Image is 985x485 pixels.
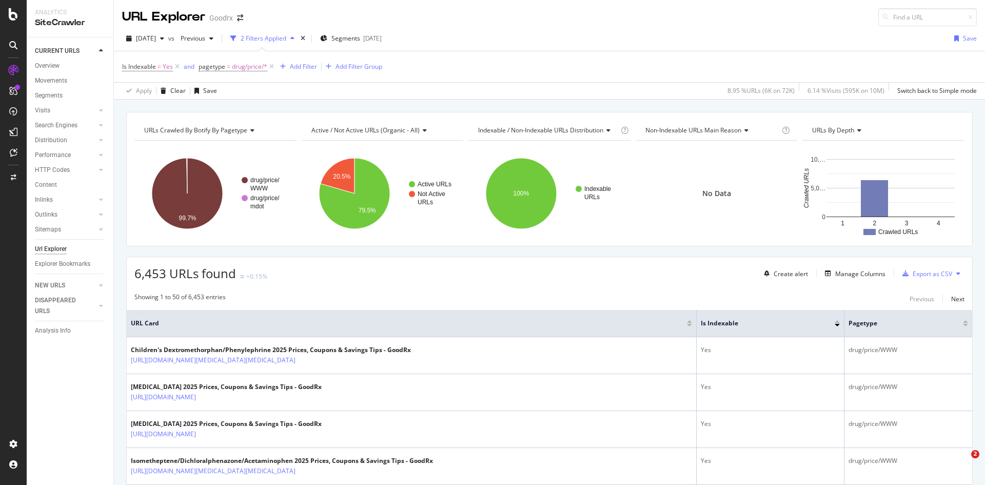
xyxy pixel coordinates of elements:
div: drug/price/WWW [849,456,968,465]
svg: A chart. [302,149,462,238]
svg: A chart. [802,149,963,238]
button: Manage Columns [821,267,885,280]
span: URLs Crawled By Botify By pagetype [144,126,247,134]
span: Is Indexable [122,62,156,71]
a: Performance [35,150,96,161]
text: Crawled URLs [803,168,811,208]
text: 0 [822,214,826,221]
text: URLs [418,199,433,206]
div: Movements [35,75,67,86]
div: Next [951,295,964,303]
div: Save [963,34,977,43]
div: Analytics [35,8,105,17]
div: 6.14 % Visits ( 595K on 10M ) [807,86,884,95]
text: 99.7% [179,215,196,222]
div: A chart. [468,149,629,238]
div: Visits [35,105,50,116]
a: Content [35,180,106,190]
text: Active URLs [418,181,451,188]
button: Clear [156,83,186,99]
text: WWW [250,185,268,192]
a: Distribution [35,135,96,146]
span: 2025 Aug. 8th [136,34,156,43]
div: times [299,33,307,44]
a: [URL][DOMAIN_NAME] [131,392,196,402]
a: Outlinks [35,209,96,220]
span: Active / Not Active URLs (organic - all) [311,126,420,134]
a: Search Engines [35,120,96,131]
a: [URL][DOMAIN_NAME][MEDICAL_DATA][MEDICAL_DATA] [131,355,295,365]
span: URLs by Depth [812,126,854,134]
div: Analysis Info [35,325,71,336]
div: DISAPPEARED URLS [35,295,87,317]
iframe: Intercom live chat [950,450,975,475]
span: Segments [331,34,360,43]
button: Save [950,30,977,47]
button: and [184,62,194,71]
span: Non-Indexable URLs Main Reason [645,126,741,134]
img: Equal [240,275,244,278]
text: 10,… [811,156,826,163]
div: Yes [701,345,840,355]
h4: URLs by Depth [810,122,955,139]
text: drug/price/ [250,177,280,184]
div: Distribution [35,135,67,146]
button: Create alert [760,265,808,282]
div: [MEDICAL_DATA] 2025 Prices, Coupons & Savings Tips - GoodRx [131,382,322,392]
div: 2 Filters Applied [241,34,286,43]
div: Children's Dextromethorphan/Phenylephrine 2025 Prices, Coupons & Savings Tips - GoodRx [131,345,411,355]
div: arrow-right-arrow-left [237,14,243,22]
button: Add Filter [276,61,317,73]
span: Yes [163,60,173,74]
span: = [227,62,230,71]
div: Url Explorer [35,244,67,255]
div: Inlinks [35,195,53,205]
div: Yes [701,419,840,429]
a: Explorer Bookmarks [35,259,106,269]
div: Outlinks [35,209,57,220]
div: Content [35,180,57,190]
span: vs [168,34,176,43]
div: Manage Columns [835,269,885,278]
a: DISAPPEARED URLS [35,295,96,317]
text: mdot [250,203,264,210]
a: Movements [35,75,106,86]
div: +0.15% [246,272,267,281]
a: Overview [35,61,106,71]
span: 2 [971,450,979,458]
text: Not Active [418,190,445,198]
div: Save [203,86,217,95]
text: 4 [937,220,940,227]
text: 79.5% [358,207,376,214]
div: Yes [701,382,840,392]
div: SiteCrawler [35,17,105,29]
text: 20.5% [333,173,350,180]
div: Search Engines [35,120,77,131]
button: 2 Filters Applied [226,30,299,47]
div: Create alert [774,269,808,278]
div: Performance [35,150,71,161]
div: Apply [136,86,152,95]
svg: A chart. [134,149,295,238]
div: CURRENT URLS [35,46,80,56]
div: Switch back to Simple mode [897,86,977,95]
button: Next [951,293,964,305]
a: Analysis Info [35,325,106,336]
span: URL Card [131,319,684,328]
div: Isometheptene/Dichloralphenazone/Acetaminophen 2025 Prices, Coupons & Savings Tips - GoodRx [131,456,433,465]
a: Visits [35,105,96,116]
div: NEW URLS [35,280,65,291]
h4: URLs Crawled By Botify By pagetype [142,122,287,139]
a: Url Explorer [35,244,106,255]
button: [DATE] [122,30,168,47]
div: [DATE] [363,34,382,43]
text: URLs [584,193,600,201]
button: Previous [176,30,218,47]
div: Showing 1 to 50 of 6,453 entries [134,293,226,305]
a: Sitemaps [35,224,96,235]
input: Find a URL [878,8,977,26]
div: Yes [701,456,840,465]
div: Add Filter [290,62,317,71]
